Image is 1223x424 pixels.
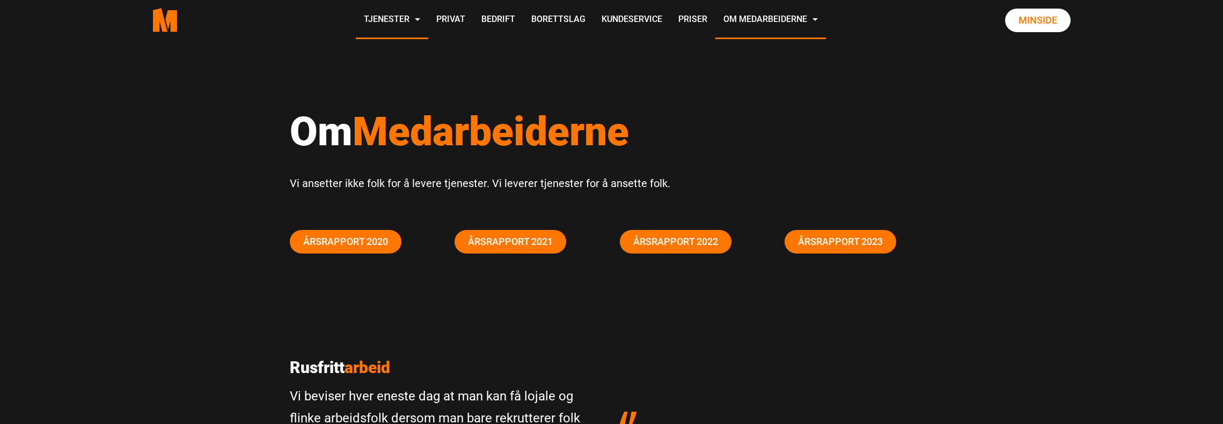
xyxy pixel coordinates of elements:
a: Årsrapport 2023 [785,230,896,254]
a: Kundeservice [594,1,670,39]
span: arbeid [345,358,390,377]
a: Bedrift [473,1,523,39]
a: Privat [428,1,473,39]
a: Tjenester [356,1,428,39]
a: Priser [670,1,715,39]
a: Årsrapport 2022 [620,230,731,254]
a: Minside [1005,9,1071,32]
p: Rusfritt [290,358,604,377]
h1: Om [290,107,934,155]
p: Vi ansetter ikke folk for å levere tjenester. Vi leverer tjenester for å ansette folk. [290,174,934,192]
a: Årsrapport 2021 [455,230,566,254]
span: Medarbeiderne [353,108,629,155]
a: Borettslag [523,1,594,39]
a: Årsrapport 2020 [290,230,401,254]
a: Om Medarbeiderne [715,1,826,39]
